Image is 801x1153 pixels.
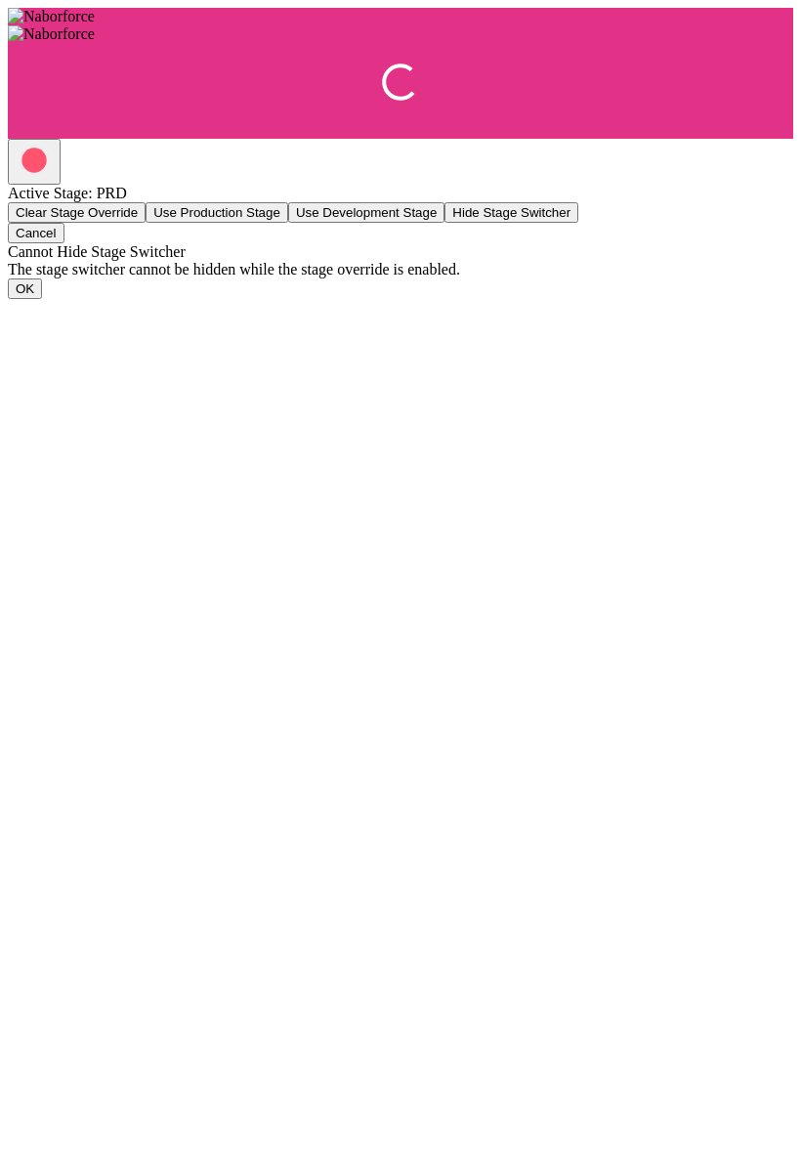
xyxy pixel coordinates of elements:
button: Cancel [8,223,64,243]
button: Hide Stage Switcher [444,202,578,223]
button: Clear Stage Override [8,202,146,223]
button: Use Development Stage [288,202,444,223]
div: Active Stage: PRD [8,185,793,202]
div: The stage switcher cannot be hidden while the stage override is enabled. [8,261,793,278]
div: Cannot Hide Stage Switcher [8,243,793,261]
button: Use Production Stage [146,202,288,223]
button: OK [8,278,42,299]
img: Naborforce [8,25,95,43]
img: Naborforce [8,8,95,25]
